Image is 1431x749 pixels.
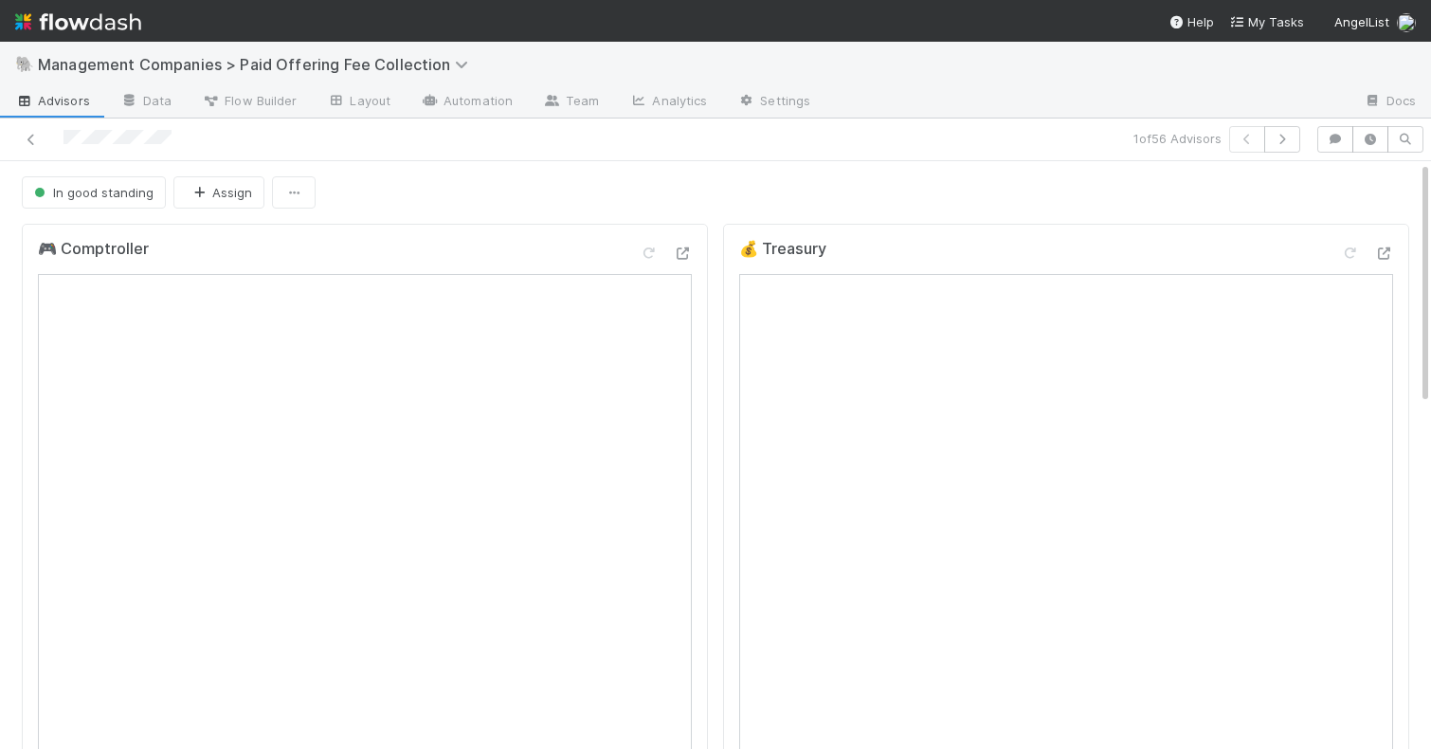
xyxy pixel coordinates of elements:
span: In good standing [30,185,154,200]
h5: 💰 Treasury [739,240,826,259]
a: Settings [722,87,825,118]
img: logo-inverted-e16ddd16eac7371096b0.svg [15,6,141,38]
span: Advisors [15,91,90,110]
a: Data [105,87,187,118]
a: My Tasks [1229,12,1304,31]
a: Docs [1349,87,1431,118]
span: Management Companies > Paid Offering Fee Collection [38,55,478,74]
span: 1 of 56 Advisors [1133,129,1222,148]
a: Flow Builder [187,87,312,118]
button: In good standing [22,176,166,209]
a: Layout [312,87,406,118]
button: Assign [173,176,264,209]
div: Help [1168,12,1214,31]
span: 🐘 [15,56,34,72]
img: avatar_571adf04-33e8-4205-80f0-83f56503bf42.png [1397,13,1416,32]
a: Automation [406,87,528,118]
span: Flow Builder [202,91,297,110]
a: Analytics [614,87,722,118]
a: Team [528,87,614,118]
h5: 🎮 Comptroller [38,240,149,259]
span: AngelList [1334,14,1389,29]
span: My Tasks [1229,14,1304,29]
